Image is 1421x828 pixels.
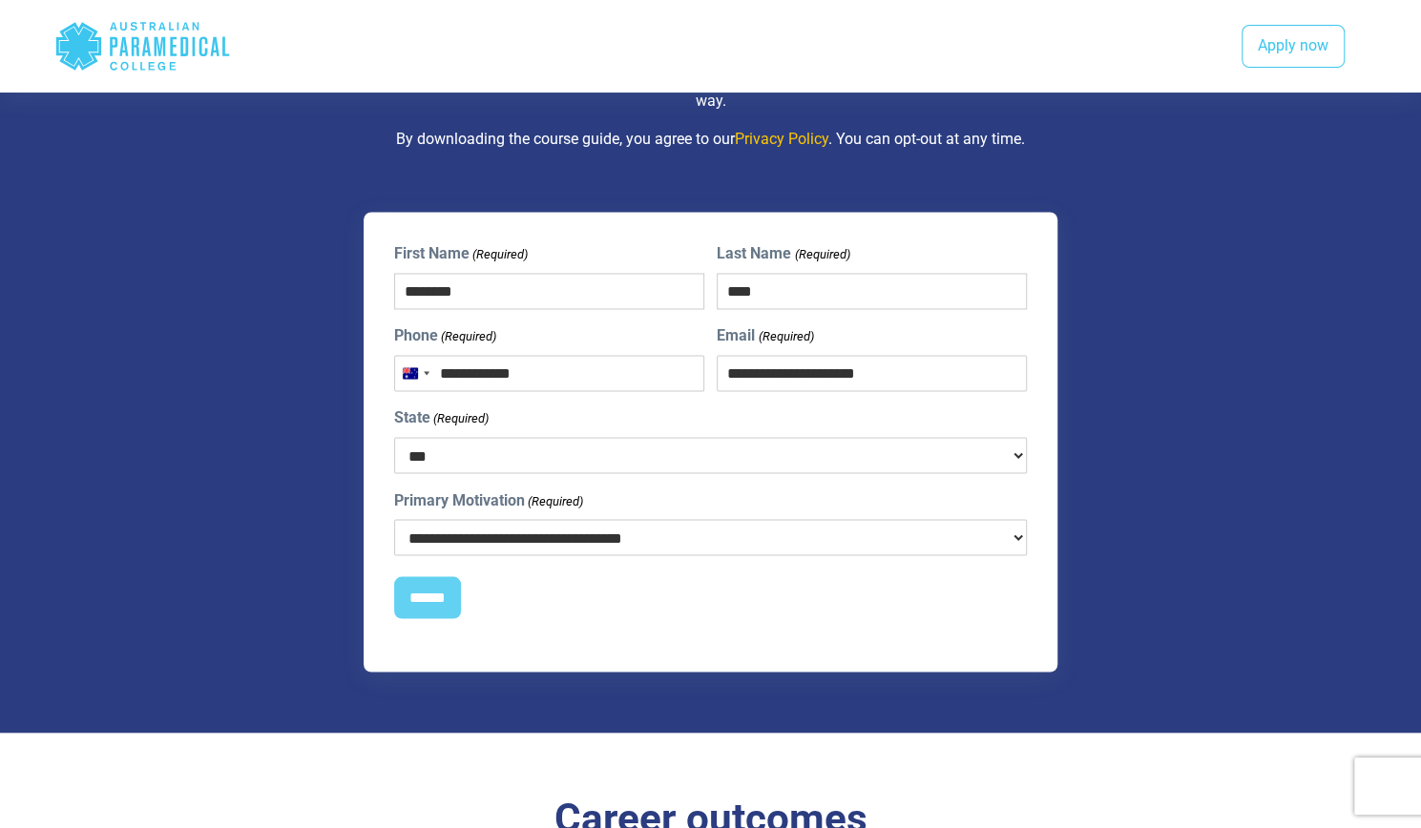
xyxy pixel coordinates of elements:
a: Privacy Policy [735,130,828,148]
label: Last Name [717,242,849,265]
span: (Required) [431,409,489,428]
span: (Required) [526,491,583,510]
label: First Name [394,242,528,265]
span: (Required) [793,245,850,264]
label: Phone [394,324,496,347]
label: Email [717,324,813,347]
p: By downloading the course guide, you agree to our . You can opt-out at any time. [153,128,1269,151]
span: (Required) [757,327,814,346]
label: State [394,406,489,429]
button: Selected country [395,356,435,390]
span: (Required) [470,245,528,264]
div: Australian Paramedical College [54,15,231,77]
a: Apply now [1242,25,1345,69]
span: (Required) [439,327,496,346]
label: Primary Motivation [394,488,583,511]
